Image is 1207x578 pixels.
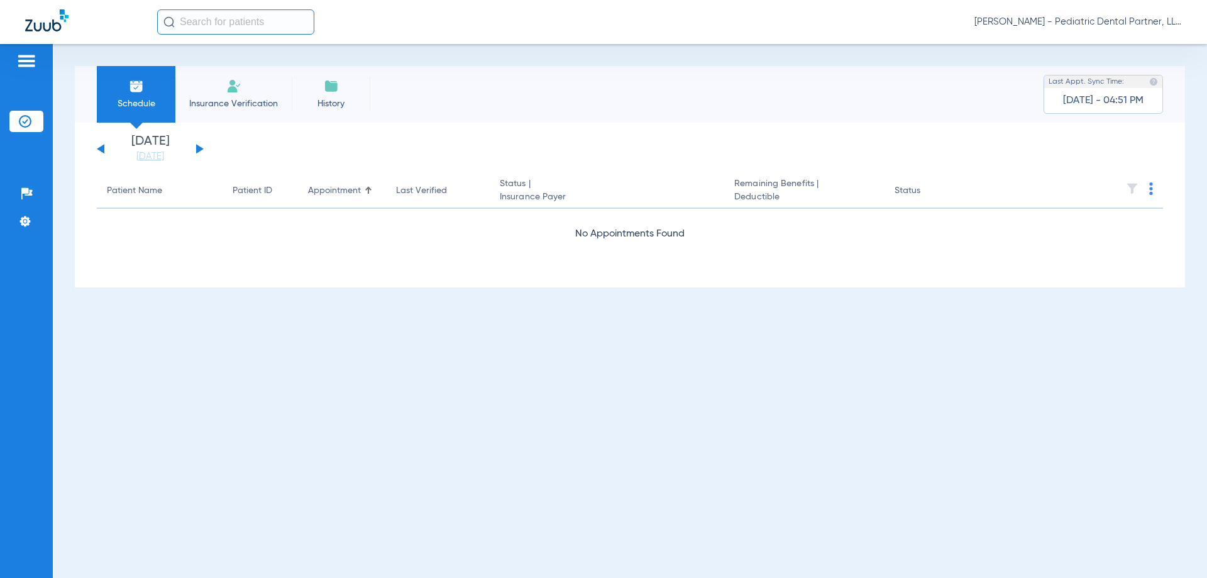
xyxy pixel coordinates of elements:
a: [DATE] [113,150,188,163]
img: Schedule [129,79,144,94]
img: History [324,79,339,94]
input: Search for patients [157,9,314,35]
div: Patient Name [107,184,212,197]
img: group-dot-blue.svg [1149,182,1153,195]
img: last sync help info [1149,77,1158,86]
div: Appointment [308,184,361,197]
span: [PERSON_NAME] - Pediatric Dental Partner, LLP [974,16,1182,28]
span: History [301,97,361,110]
th: Status [885,174,969,209]
div: Last Verified [396,184,480,197]
th: Remaining Benefits | [724,174,884,209]
img: filter.svg [1126,182,1138,195]
div: Patient ID [233,184,272,197]
img: Zuub Logo [25,9,69,31]
th: Status | [490,174,724,209]
div: Last Verified [396,184,447,197]
span: Deductible [734,191,874,204]
span: Insurance Payer [500,191,714,204]
span: Schedule [106,97,166,110]
img: hamburger-icon [16,53,36,69]
div: No Appointments Found [97,226,1163,242]
div: Patient ID [233,184,288,197]
img: Search Icon [163,16,175,28]
li: [DATE] [113,135,188,163]
img: Manual Insurance Verification [226,79,241,94]
div: Patient Name [107,184,162,197]
span: Insurance Verification [185,97,282,110]
span: Last Appt. Sync Time: [1049,75,1124,88]
div: Appointment [308,184,376,197]
span: [DATE] - 04:51 PM [1063,94,1144,107]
